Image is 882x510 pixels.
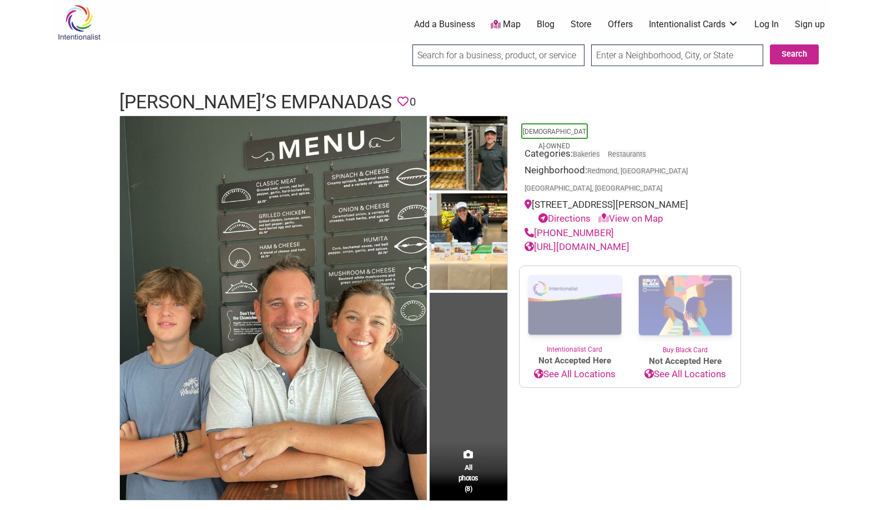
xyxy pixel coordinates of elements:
[520,367,630,382] a: See All Locations
[587,168,688,175] span: Redmond, [GEOGRAPHIC_DATA]
[537,18,555,31] a: Blog
[520,266,630,344] img: Intentionalist Card
[608,18,633,31] a: Offers
[795,18,825,31] a: Sign up
[53,4,105,41] img: Intentionalist
[523,128,586,150] a: [DEMOGRAPHIC_DATA]-Owned
[525,185,662,192] span: [GEOGRAPHIC_DATA], [GEOGRAPHIC_DATA]
[571,18,592,31] a: Store
[754,18,779,31] a: Log In
[520,266,630,354] a: Intentionalist Card
[538,213,591,224] a: Directions
[410,93,416,111] span: 0
[525,147,735,164] div: Categories:
[458,462,478,494] span: All photos (8)
[525,198,735,226] div: [STREET_ADDRESS][PERSON_NAME]
[491,18,521,31] a: Map
[119,89,392,116] h1: [PERSON_NAME]’s Empanadas
[591,44,763,66] input: Enter a Neighborhood, City, or State
[412,44,584,66] input: Search for a business, product, or service
[598,213,663,224] a: View on Map
[520,354,630,367] span: Not Accepted Here
[608,150,646,158] a: Restaurants
[630,266,740,355] a: Buy Black Card
[770,44,819,64] button: Search
[525,241,629,252] a: [URL][DOMAIN_NAME]
[630,266,740,345] img: Buy Black Card
[649,18,739,31] a: Intentionalist Cards
[573,150,600,158] a: Bakeries
[630,367,740,382] a: See All Locations
[525,163,735,198] div: Neighborhood:
[525,227,614,238] a: [PHONE_NUMBER]
[414,18,475,31] a: Add a Business
[120,116,427,501] img: Rocky's Emanadas family owners husband, wife, and son, standing in front of the empanada menu
[630,355,740,368] span: Not Accepted Here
